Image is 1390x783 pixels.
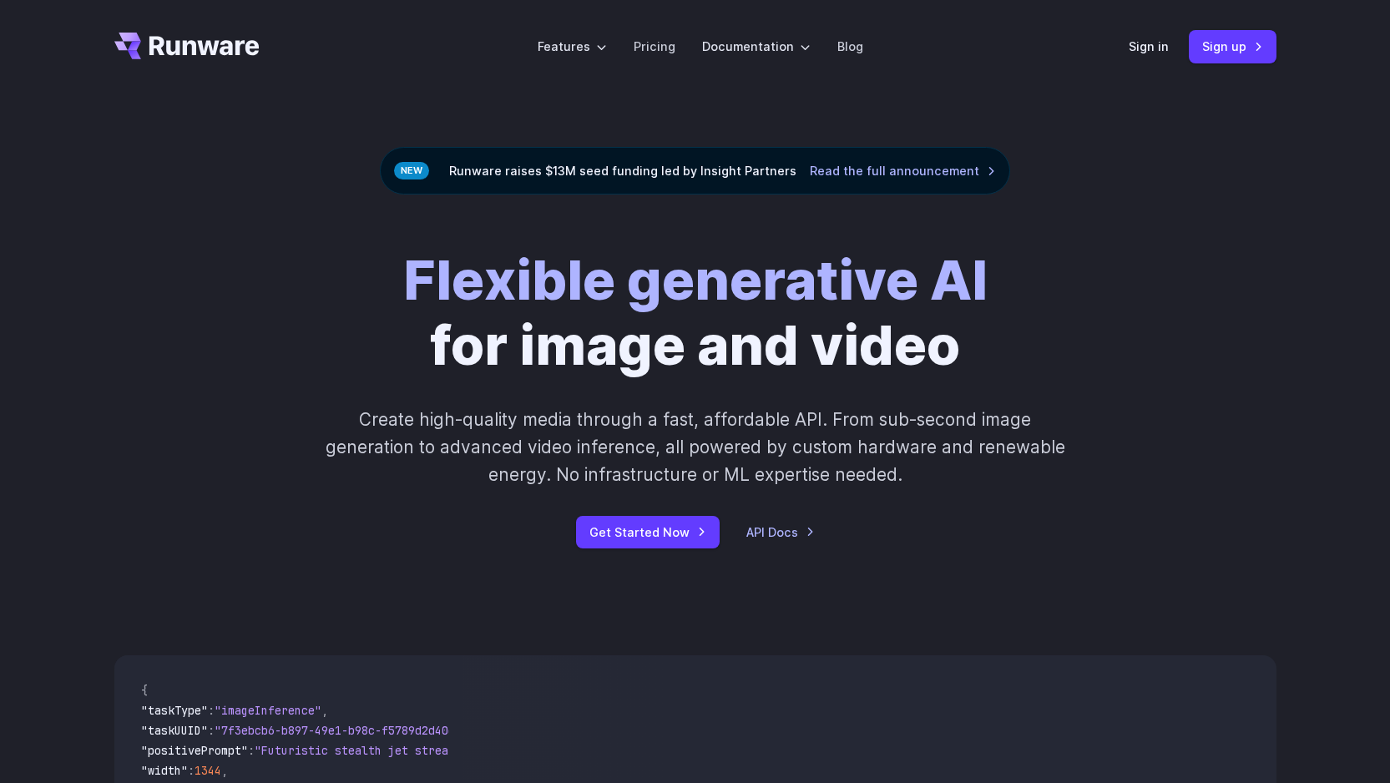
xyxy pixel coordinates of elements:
span: : [188,763,195,778]
a: Go to / [114,33,260,59]
span: { [141,683,148,698]
a: Sign up [1189,30,1276,63]
a: Blog [837,37,863,56]
span: : [208,723,215,738]
span: "taskType" [141,703,208,718]
a: API Docs [746,523,815,542]
a: Get Started Now [576,516,720,548]
span: "width" [141,763,188,778]
h1: for image and video [403,248,988,379]
span: : [248,743,255,758]
label: Features [538,37,607,56]
strong: Flexible generative AI [403,247,988,313]
span: : [208,703,215,718]
span: , [321,703,328,718]
span: "7f3ebcb6-b897-49e1-b98c-f5789d2d40d7" [215,723,468,738]
a: Pricing [634,37,675,56]
a: Sign in [1129,37,1169,56]
span: "imageInference" [215,703,321,718]
label: Documentation [702,37,811,56]
span: "positivePrompt" [141,743,248,758]
a: Read the full announcement [810,161,996,180]
div: Runware raises $13M seed funding led by Insight Partners [380,147,1010,194]
span: "Futuristic stealth jet streaking through a neon-lit cityscape with glowing purple exhaust" [255,743,862,758]
span: , [221,763,228,778]
p: Create high-quality media through a fast, affordable API. From sub-second image generation to adv... [323,406,1067,489]
span: "taskUUID" [141,723,208,738]
span: 1344 [195,763,221,778]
